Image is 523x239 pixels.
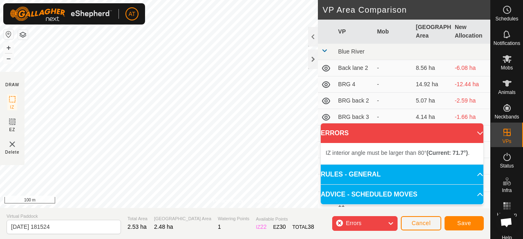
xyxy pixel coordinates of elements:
td: 14.92 ha [413,76,451,93]
span: [GEOGRAPHIC_DATA] Area [154,215,211,222]
th: New Allocation [451,20,490,44]
span: ERRORS [321,128,349,138]
p-accordion-header: ADVICE - SCHEDULED MOVES [321,185,483,204]
div: - [377,64,409,72]
span: 2.48 ha [154,223,173,230]
th: [GEOGRAPHIC_DATA] Area [413,20,451,44]
span: Virtual Paddock [7,213,121,220]
span: Heatmap [497,212,517,217]
td: -6.08 ha [451,60,490,76]
span: 1 [218,223,221,230]
span: Save [457,220,471,226]
div: - [377,80,409,89]
a: Privacy Policy [213,197,244,205]
span: Animals [498,90,516,95]
span: Infra [502,188,512,193]
span: 2.53 ha [127,223,147,230]
td: BRG back 3 [335,109,374,125]
span: 22 [260,223,267,230]
span: Watering Points [218,215,249,222]
img: VP [7,139,17,149]
span: Total Area [127,215,148,222]
span: EZ [9,127,16,133]
td: -2.59 ha [451,93,490,109]
span: Available Points [256,216,314,223]
p-accordion-header: ERRORS [321,123,483,143]
td: BRG 4 [335,76,374,93]
span: Notifications [494,41,520,46]
span: Mobs [501,65,513,70]
th: VP [335,20,374,44]
td: 8.56 ha [413,60,451,76]
td: -12.44 ha [451,76,490,93]
span: Schedules [495,16,518,21]
th: Mob [374,20,413,44]
span: AT [129,10,136,18]
span: IZ [10,104,15,110]
img: Gallagher Logo [10,7,112,21]
span: Status [500,163,514,168]
button: Reset Map [4,29,13,39]
td: Back lane 2 [335,60,374,76]
div: DRAW [5,82,19,88]
div: - [377,96,409,105]
button: – [4,54,13,63]
span: RULES - GENERAL [321,170,381,179]
span: Delete [5,149,20,155]
span: Neckbands [494,114,519,119]
span: Blue River [338,48,365,55]
span: VPs [502,139,511,144]
b: (Current: 71.7°) [427,150,468,156]
div: Open chat [495,211,517,233]
span: ADVICE - SCHEDULED MOVES [321,190,417,199]
td: 4.14 ha [413,109,451,125]
div: IZ [256,223,266,231]
a: Contact Us [253,197,277,205]
p-accordion-content: ERRORS [321,143,483,164]
h2: VP Area Comparison [323,5,490,15]
p-accordion-header: RULES - GENERAL [321,165,483,184]
td: 5.07 ha [413,93,451,109]
button: Save [445,216,484,230]
span: 38 [308,223,314,230]
button: Cancel [401,216,441,230]
div: EZ [273,223,286,231]
button: Map Layers [18,30,28,40]
div: - [377,113,409,121]
button: + [4,43,13,53]
td: BRG back 2 [335,93,374,109]
span: Errors [346,220,361,226]
span: 30 [279,223,286,230]
div: TOTAL [293,223,314,231]
td: -1.66 ha [451,109,490,125]
span: IZ interior angle must be larger than 80° . [326,150,469,156]
span: Cancel [411,220,431,226]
